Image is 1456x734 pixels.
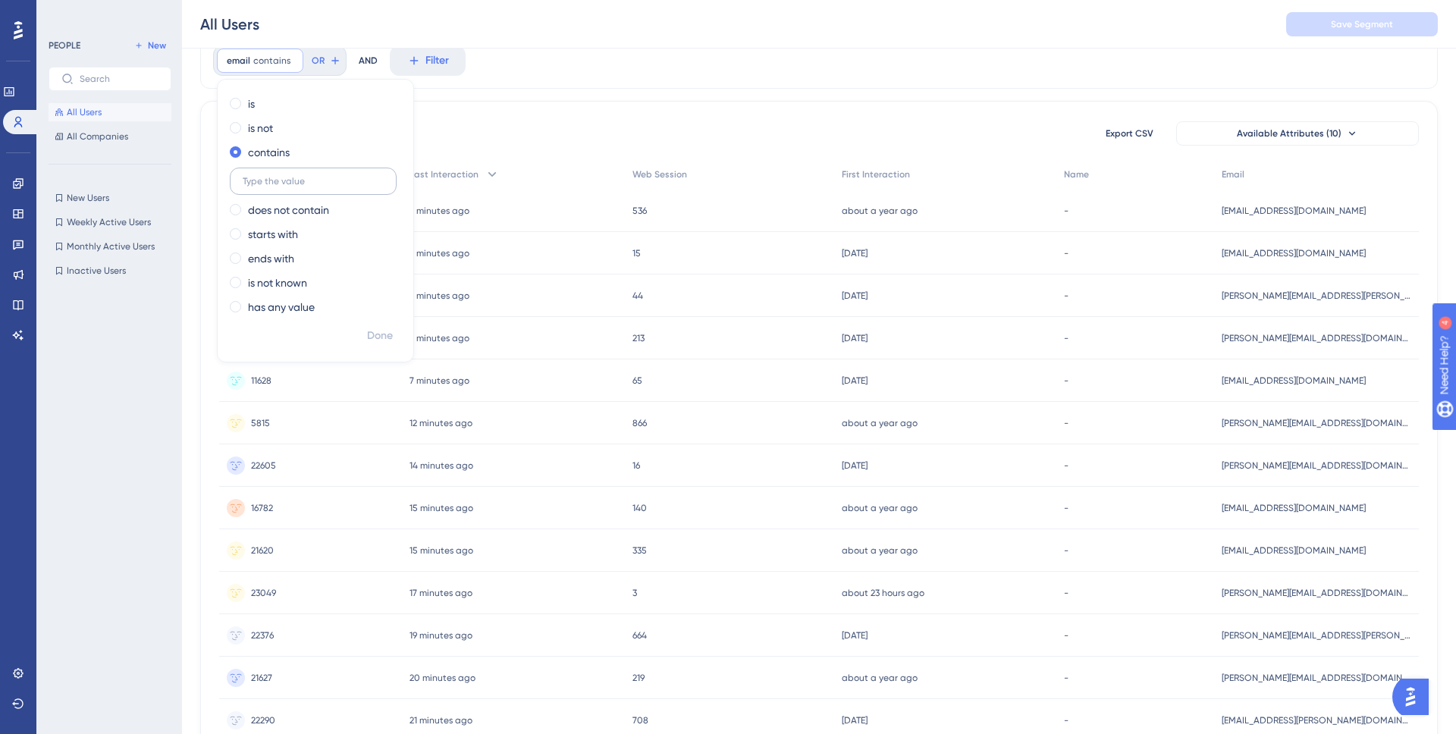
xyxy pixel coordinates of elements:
div: AND [359,45,378,76]
span: Need Help? [36,4,95,22]
span: [PERSON_NAME][EMAIL_ADDRESS][PERSON_NAME][DOMAIN_NAME] [1222,629,1411,641]
span: Monthly Active Users [67,240,155,253]
time: [DATE] [842,630,868,641]
span: 708 [632,714,648,726]
span: Weekly Active Users [67,216,151,228]
span: 21620 [251,544,274,557]
time: about a year ago [842,503,918,513]
span: 22605 [251,460,276,472]
span: Last Interaction [409,168,479,180]
time: [DATE] [842,333,868,343]
span: 213 [632,332,645,344]
span: - [1064,502,1068,514]
span: 219 [632,672,645,684]
time: about a year ago [842,545,918,556]
button: Done [359,322,401,350]
time: [DATE] [842,715,868,726]
span: 335 [632,544,647,557]
time: about a year ago [842,673,918,683]
time: 7 minutes ago [409,333,469,343]
button: Weekly Active Users [49,213,171,231]
span: Available Attributes (10) [1237,127,1341,140]
span: 11628 [251,375,271,387]
span: [EMAIL_ADDRESS][DOMAIN_NAME] [1222,247,1366,259]
span: 22376 [251,629,274,641]
time: 12 minutes ago [409,418,472,428]
button: New [129,36,171,55]
span: - [1064,290,1068,302]
time: 6 minutes ago [409,290,469,301]
button: New Users [49,189,171,207]
span: 21627 [251,672,272,684]
span: Email [1222,168,1244,180]
span: Name [1064,168,1089,180]
time: about a year ago [842,205,918,216]
span: 866 [632,417,647,429]
span: [PERSON_NAME][EMAIL_ADDRESS][DOMAIN_NAME] [1222,417,1411,429]
time: [DATE] [842,248,868,259]
label: is not [248,119,273,137]
label: starts with [248,225,298,243]
time: 19 minutes ago [409,630,472,641]
span: 16782 [251,502,273,514]
span: 536 [632,205,647,217]
button: Available Attributes (10) [1176,121,1419,146]
span: 664 [632,629,647,641]
span: 65 [632,375,642,387]
div: 4 [105,8,110,20]
label: does not contain [248,201,329,219]
span: Done [367,327,393,345]
span: 15 [632,247,641,259]
span: [PERSON_NAME][EMAIL_ADDRESS][PERSON_NAME][DOMAIN_NAME] [1222,290,1411,302]
span: Inactive Users [67,265,126,277]
span: - [1064,587,1068,599]
time: about a year ago [842,418,918,428]
span: email [227,55,250,67]
label: is [248,95,255,113]
span: Save Segment [1331,18,1393,30]
span: Export CSV [1106,127,1153,140]
time: 3 minutes ago [409,205,469,216]
span: 140 [632,502,647,514]
input: Search [80,74,158,84]
span: - [1064,629,1068,641]
span: - [1064,247,1068,259]
button: Save Segment [1286,12,1438,36]
span: Web Session [632,168,687,180]
span: OR [312,55,325,67]
span: [PERSON_NAME][EMAIL_ADDRESS][DOMAIN_NAME] [1222,587,1411,599]
span: 44 [632,290,643,302]
label: has any value [248,298,315,316]
label: ends with [248,249,294,268]
span: All Users [67,106,102,118]
time: [DATE] [842,375,868,386]
span: [EMAIL_ADDRESS][DOMAIN_NAME] [1222,502,1366,514]
time: 7 minutes ago [409,375,469,386]
span: [PERSON_NAME][EMAIL_ADDRESS][DOMAIN_NAME] [1222,460,1411,472]
span: - [1064,544,1068,557]
time: 15 minutes ago [409,503,473,513]
button: Filter [390,45,466,76]
span: [EMAIL_ADDRESS][DOMAIN_NAME] [1222,544,1366,557]
label: contains [248,143,290,162]
span: [PERSON_NAME][EMAIL_ADDRESS][DOMAIN_NAME] [1222,672,1411,684]
span: All Companies [67,130,128,143]
span: 23049 [251,587,276,599]
button: OR [309,49,343,73]
time: 15 minutes ago [409,545,473,556]
time: 21 minutes ago [409,715,472,726]
span: contains [253,55,290,67]
time: [DATE] [842,460,868,471]
span: New Users [67,192,109,204]
span: 3 [632,587,637,599]
iframe: UserGuiding AI Assistant Launcher [1392,674,1438,720]
button: Inactive Users [49,262,171,280]
time: 14 minutes ago [409,460,473,471]
time: 3 minutes ago [409,248,469,259]
label: is not known [248,274,307,292]
time: about 23 hours ago [842,588,924,598]
button: All Users [49,103,171,121]
span: First Interaction [842,168,910,180]
span: 5815 [251,417,270,429]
